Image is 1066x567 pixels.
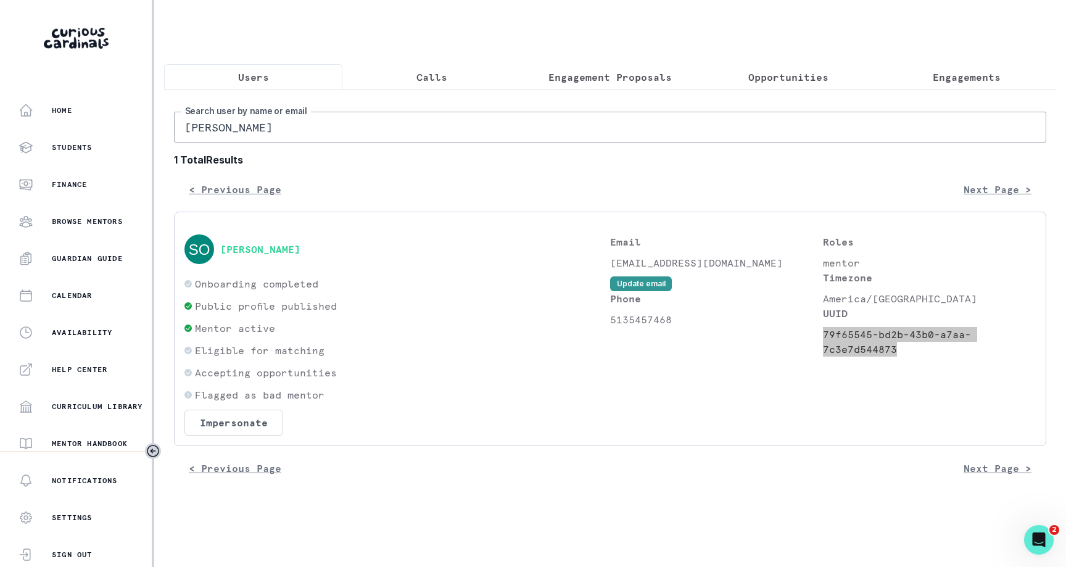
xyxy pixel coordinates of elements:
button: < Previous Page [174,456,296,481]
p: Public profile published [195,299,337,313]
p: Eligible for matching [195,343,324,358]
p: Help Center [52,365,107,375]
p: Students [52,143,93,152]
p: Settings [52,513,93,523]
p: Phone [610,291,823,306]
p: Engagement Proposals [548,70,672,85]
p: [EMAIL_ADDRESS][DOMAIN_NAME] [610,255,823,270]
button: Toggle sidebar [145,443,161,459]
p: Availability [52,328,112,337]
p: Browse Mentors [52,217,123,226]
p: Mentor active [195,321,275,336]
p: America/[GEOGRAPHIC_DATA] [823,291,1036,306]
p: Home [52,106,72,115]
p: Accepting opportunities [195,365,337,380]
p: 5135457468 [610,312,823,327]
p: Sign Out [52,550,93,560]
button: [PERSON_NAME] [220,243,300,255]
iframe: Intercom live chat [1024,525,1054,555]
p: Mentor Handbook [52,439,128,449]
img: Curious Cardinals Logo [44,28,109,49]
p: Engagements [933,70,1001,85]
button: Next Page > [949,177,1046,202]
p: Onboarding completed [195,276,318,291]
p: Calendar [52,291,93,300]
span: 2 [1049,525,1059,535]
p: Calls [416,70,447,85]
p: Users [238,70,269,85]
img: svg [184,234,214,264]
p: Guardian Guide [52,254,123,263]
p: Curriculum Library [52,402,143,412]
p: Notifications [52,476,118,486]
p: Email [610,234,823,249]
button: Next Page > [949,456,1046,481]
button: Update email [610,276,672,291]
button: < Previous Page [174,177,296,202]
p: Finance [52,180,87,189]
p: mentor [823,255,1036,270]
b: 1 Total Results [174,152,1046,167]
p: 79f65545-bd2b-43b0-a7aa-7c3e7d544873 [823,327,1036,357]
button: Impersonate [184,410,283,436]
p: Opportunities [748,70,828,85]
p: Timezone [823,270,1036,285]
p: Flagged as bad mentor [195,387,324,402]
p: Roles [823,234,1036,249]
p: UUID [823,306,1036,321]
